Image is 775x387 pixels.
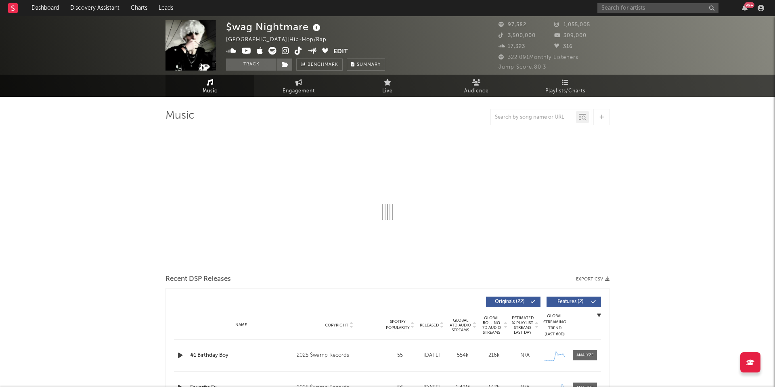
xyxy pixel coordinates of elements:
[597,3,718,13] input: Search for artists
[325,323,348,328] span: Copyright
[491,114,576,121] input: Search by song name or URL
[744,2,754,8] div: 99 +
[357,63,381,67] span: Summary
[499,22,526,27] span: 97,582
[382,86,393,96] span: Live
[480,351,507,360] div: 216k
[545,86,585,96] span: Playlists/Charts
[552,299,589,304] span: Features ( 2 )
[297,351,382,360] div: 2025 $wamp Records
[308,60,338,70] span: Benchmark
[418,351,445,360] div: [DATE]
[742,5,748,11] button: 99+
[521,75,610,97] a: Playlists/Charts
[190,351,293,360] a: #1 Birthday Boy
[576,277,610,282] button: Export CSV
[542,313,567,337] div: Global Streaming Trend (Last 60D)
[226,20,323,33] div: $wag Nightmare
[190,322,293,328] div: Name
[499,33,536,38] span: 3,500,000
[165,75,254,97] a: Music
[165,274,231,284] span: Recent DSP Releases
[449,351,476,360] div: 554k
[432,75,521,97] a: Audience
[547,297,601,307] button: Features(2)
[343,75,432,97] a: Live
[499,65,546,70] span: Jump Score: 80.3
[511,351,538,360] div: N/A
[464,86,489,96] span: Audience
[449,318,471,333] span: Global ATD Audio Streams
[347,59,385,71] button: Summary
[386,319,410,331] span: Spotify Popularity
[511,316,534,335] span: Estimated % Playlist Streams Last Day
[333,47,348,57] button: Edit
[203,86,218,96] span: Music
[226,35,336,45] div: [GEOGRAPHIC_DATA] | Hip-Hop/Rap
[296,59,343,71] a: Benchmark
[499,55,578,60] span: 322,091 Monthly Listeners
[486,297,540,307] button: Originals(22)
[480,316,503,335] span: Global Rolling 7D Audio Streams
[226,59,276,71] button: Track
[554,33,586,38] span: 309,000
[554,22,590,27] span: 1,055,005
[420,323,439,328] span: Released
[499,44,525,49] span: 17,323
[554,44,573,49] span: 316
[283,86,315,96] span: Engagement
[254,75,343,97] a: Engagement
[491,299,528,304] span: Originals ( 22 )
[386,351,414,360] div: 55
